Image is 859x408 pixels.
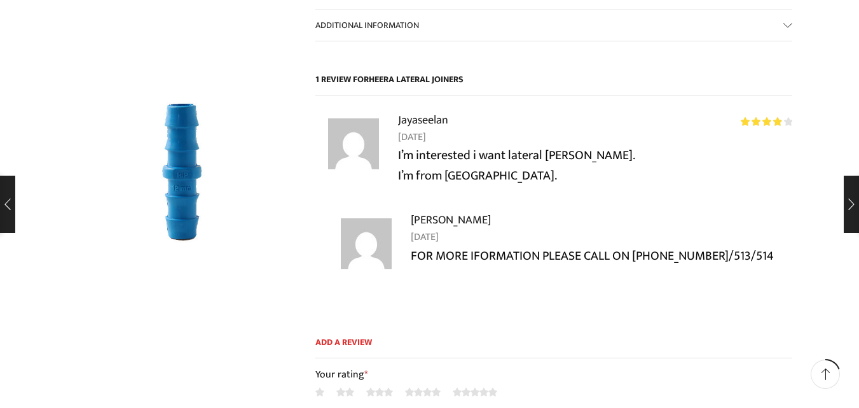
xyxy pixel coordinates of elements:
[315,10,792,41] a: Additional information
[398,111,448,129] strong: Jayaseelan
[405,385,441,399] a: 4 of 5 stars
[741,117,792,126] div: Rated 4 out of 5
[398,145,792,186] p: I’m interested i want lateral [PERSON_NAME]. I’m from [GEOGRAPHIC_DATA].
[366,385,393,399] a: 3 of 5 stars
[411,211,491,229] strong: [PERSON_NAME]
[398,129,792,146] time: [DATE]
[315,336,792,358] span: Add a review
[315,18,419,32] span: Additional information
[411,246,792,266] p: FOR MORE IFORMATION PLEASE CALL ON [PHONE_NUMBER]/513/514
[315,367,792,382] label: Your rating
[336,385,354,399] a: 2 of 5 stars
[315,385,324,399] a: 1 of 5 stars
[741,117,782,126] span: Rated out of 5
[453,385,497,399] a: 5 of 5 stars
[369,72,464,87] span: Heera Lateral Joiners
[411,229,792,246] time: [DATE]
[315,73,792,95] h2: 1 review for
